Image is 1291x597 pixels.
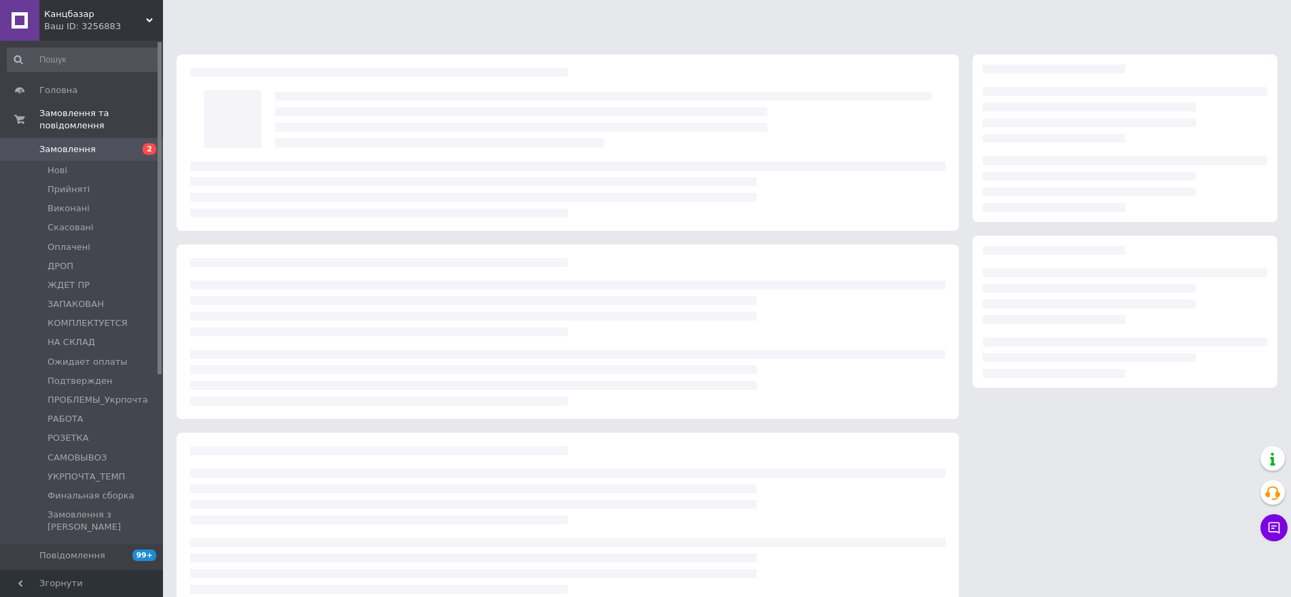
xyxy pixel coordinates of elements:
[48,432,89,444] span: РОЗЕТКА
[48,336,95,348] span: НА СКЛАД
[39,143,96,156] span: Замовлення
[48,394,148,406] span: ПРОБЛЕМЫ_Укрпочта
[48,356,128,368] span: Ожидает оплаты
[39,107,163,132] span: Замовлення та повідомлення
[132,549,156,561] span: 99+
[48,471,125,483] span: УКРПОЧТА_ТЕМП
[1260,514,1288,541] button: Чат з покупцем
[48,317,128,329] span: КОМПЛЕКТУЕТСЯ
[48,202,90,215] span: Виконані
[44,20,163,33] div: Ваш ID: 3256883
[143,143,156,155] span: 2
[48,375,112,387] span: Подтвержден
[48,452,107,464] span: САМОВЫВОЗ
[48,490,134,502] span: Финальная сборка
[48,260,73,272] span: ДРОП
[7,48,160,72] input: Пошук
[39,84,77,96] span: Головна
[48,241,90,253] span: Оплачені
[48,221,94,234] span: Скасовані
[39,549,105,562] span: Повідомлення
[48,183,90,196] span: Прийняті
[48,279,90,291] span: ЖДЕТ ПР
[48,298,104,310] span: ЗАПАКОВАН
[48,413,84,425] span: РАБОТА
[48,509,159,533] span: Замовлення з [PERSON_NAME]
[48,164,67,177] span: Нові
[44,8,146,20] span: Канцбазар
